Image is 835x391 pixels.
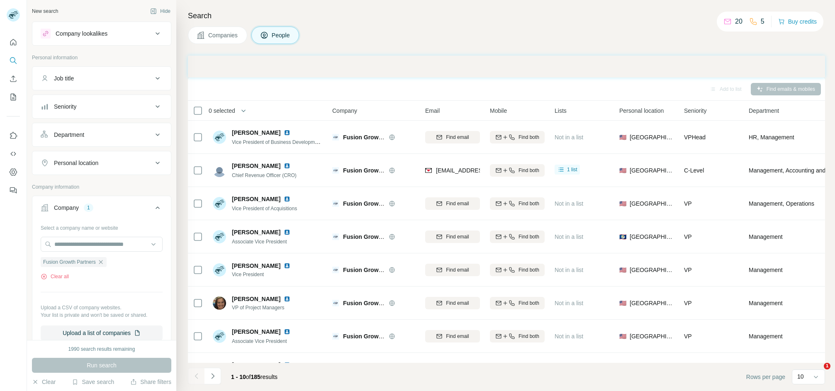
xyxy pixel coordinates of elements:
img: Avatar [213,330,226,343]
span: [PERSON_NAME] [232,295,280,303]
span: People [272,31,291,39]
span: Vice President of Acquisitions [232,206,297,211]
button: Find email [425,197,480,210]
span: VP [684,333,692,340]
span: 🇧🇿 [619,233,626,241]
img: Avatar [213,363,226,376]
span: 🇺🇸 [619,266,626,274]
span: VP Head [684,134,706,141]
button: Find email [425,264,480,276]
span: Not in a list [555,267,583,273]
p: 10 [797,372,804,381]
span: 🇺🇸 [619,199,626,208]
p: 20 [735,17,742,27]
span: results [231,374,278,380]
span: [GEOGRAPHIC_DATA] [630,332,674,340]
span: Find email [446,266,469,274]
div: Job title [54,74,74,83]
span: Find email [446,233,469,240]
p: Company information [32,183,171,191]
span: Find both [519,299,539,307]
img: Avatar [213,164,226,177]
img: Avatar [213,197,226,210]
img: LinkedIn logo [284,163,290,169]
img: LinkedIn logo [284,328,290,335]
button: Find both [490,231,545,243]
img: Avatar [213,230,226,243]
span: VP of Project Managers [232,304,294,311]
button: My lists [7,90,20,104]
img: Logo of Fusion Growth Partners [332,333,339,340]
span: Not in a list [555,134,583,141]
span: 185 [251,374,260,380]
div: Select a company name or website [41,221,163,232]
iframe: Intercom live chat [807,363,827,383]
span: Department [749,107,779,115]
span: 0 selected [209,107,235,115]
span: 🇺🇸 [619,332,626,340]
span: VP [684,200,692,207]
span: Find both [519,200,539,207]
div: 1990 search results remaining [68,345,135,353]
button: Dashboard [7,165,20,180]
button: Find email [425,297,480,309]
span: [GEOGRAPHIC_DATA] [630,133,674,141]
span: Management [749,332,783,340]
button: Personal location [32,153,171,173]
div: Company lookalikes [56,29,107,38]
button: Find both [490,297,545,309]
img: LinkedIn logo [284,362,290,368]
span: VP [684,233,692,240]
button: Clear all [41,273,69,280]
span: Associate Vice President [232,338,287,344]
button: Hide [144,5,176,17]
span: Find both [519,233,539,240]
span: [GEOGRAPHIC_DATA] [630,199,674,208]
img: LinkedIn logo [284,296,290,302]
span: Fusion Growth Partners [343,200,409,207]
iframe: Banner [188,56,825,78]
span: [PERSON_NAME] [232,361,280,369]
span: Find email [446,134,469,141]
div: Department [54,131,84,139]
span: Find both [519,333,539,340]
span: [PERSON_NAME] [232,228,280,236]
button: Enrich CSV [7,71,20,86]
img: LinkedIn logo [284,129,290,136]
button: Find email [425,330,480,342]
span: Seniority [684,107,706,115]
span: Chief Revenue Officer (CRO) [232,172,297,178]
button: Use Surfe on LinkedIn [7,128,20,143]
div: Seniority [54,102,76,111]
p: 5 [761,17,764,27]
button: Buy credits [778,16,817,27]
button: Search [7,53,20,68]
button: Department [32,125,171,145]
button: Share filters [130,378,171,386]
span: Find email [446,200,469,207]
img: Logo of Fusion Growth Partners [332,134,339,141]
img: Logo of Fusion Growth Partners [332,300,339,306]
span: Find both [519,266,539,274]
span: Management [749,299,783,307]
button: Seniority [32,97,171,117]
span: Not in a list [555,233,583,240]
img: Logo of Fusion Growth Partners [332,200,339,207]
span: Fusion Growth Partners [343,300,409,306]
span: 1 list [567,166,577,173]
span: Lists [555,107,567,115]
span: 🇺🇸 [619,166,626,175]
button: Company1 [32,198,171,221]
span: Management [749,266,783,274]
span: [GEOGRAPHIC_DATA] [630,166,674,175]
img: LinkedIn logo [284,196,290,202]
span: Associate Vice President [232,239,287,245]
img: Avatar [213,131,226,144]
button: Save search [72,378,114,386]
span: [PERSON_NAME] [232,129,280,137]
span: 🇺🇸 [619,133,626,141]
img: Logo of Fusion Growth Partners [332,233,339,240]
span: Vice President of Business Development, Head of Recruiting [232,138,366,145]
span: Fusion Growth Partners [343,233,409,240]
button: Clear [32,378,56,386]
